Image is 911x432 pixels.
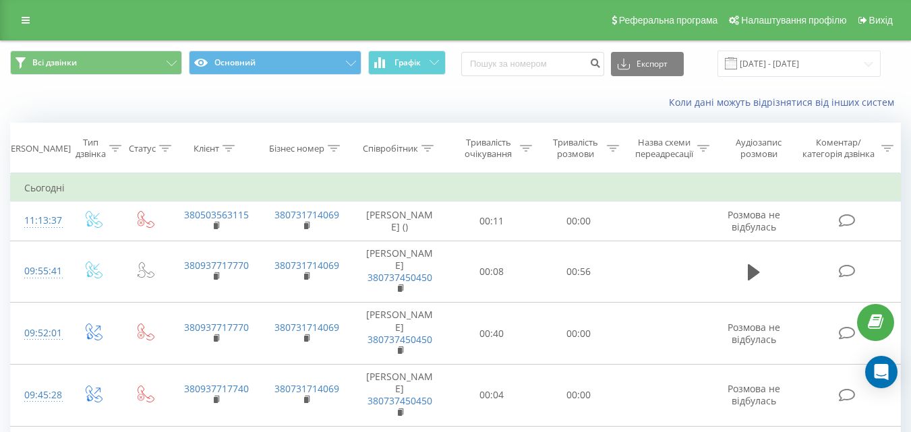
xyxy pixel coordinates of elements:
div: Тривалість очікування [461,137,517,160]
td: 00:00 [535,365,622,427]
td: 00:40 [448,303,535,365]
span: Розмова не відбулась [728,382,780,407]
td: 00:00 [535,202,622,241]
a: 380737450450 [368,394,432,407]
span: Розмова не відбулась [728,321,780,346]
a: 380737450450 [368,333,432,346]
div: Назва схеми переадресації [635,137,694,160]
div: 11:13:37 [24,208,53,234]
span: Налаштування профілю [741,15,846,26]
a: Коли дані можуть відрізнятися вiд інших систем [669,96,901,109]
div: Тривалість розмови [548,137,604,160]
span: Всі дзвінки [32,57,77,68]
a: 380731714069 [274,208,339,221]
a: 380503563115 [184,208,249,221]
span: Графік [394,58,421,67]
span: Розмова не відбулась [728,208,780,233]
span: Вихід [869,15,893,26]
td: 00:00 [535,303,622,365]
div: 09:45:28 [24,382,53,408]
button: Графік [368,51,446,75]
td: 00:08 [448,241,535,303]
input: Пошук за номером [461,52,604,76]
div: Open Intercom Messenger [865,356,898,388]
button: Всі дзвінки [10,51,182,75]
div: Аудіозапис розмови [725,137,793,160]
a: 380731714069 [274,321,339,334]
a: 380937717770 [184,259,249,272]
td: [PERSON_NAME] [351,241,448,303]
a: 380731714069 [274,259,339,272]
div: Коментар/категорія дзвінка [799,137,878,160]
div: Клієнт [194,143,219,154]
td: [PERSON_NAME] [351,303,448,365]
td: Сьогодні [11,175,901,202]
td: [PERSON_NAME] () [351,202,448,241]
div: 09:52:01 [24,320,53,346]
td: 00:04 [448,365,535,427]
td: [PERSON_NAME] [351,365,448,427]
button: Експорт [611,52,684,76]
a: 380737450450 [368,271,432,284]
button: Основний [189,51,361,75]
div: 09:55:41 [24,258,53,284]
div: Співробітник [363,143,418,154]
div: Тип дзвінка [76,137,106,160]
div: Статус [129,143,156,154]
div: Бізнес номер [269,143,324,154]
a: 380937717740 [184,382,249,395]
a: 380731714069 [274,382,339,395]
div: [PERSON_NAME] [3,143,71,154]
span: Реферальна програма [619,15,718,26]
td: 00:56 [535,241,622,303]
a: 380937717770 [184,321,249,334]
td: 00:11 [448,202,535,241]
